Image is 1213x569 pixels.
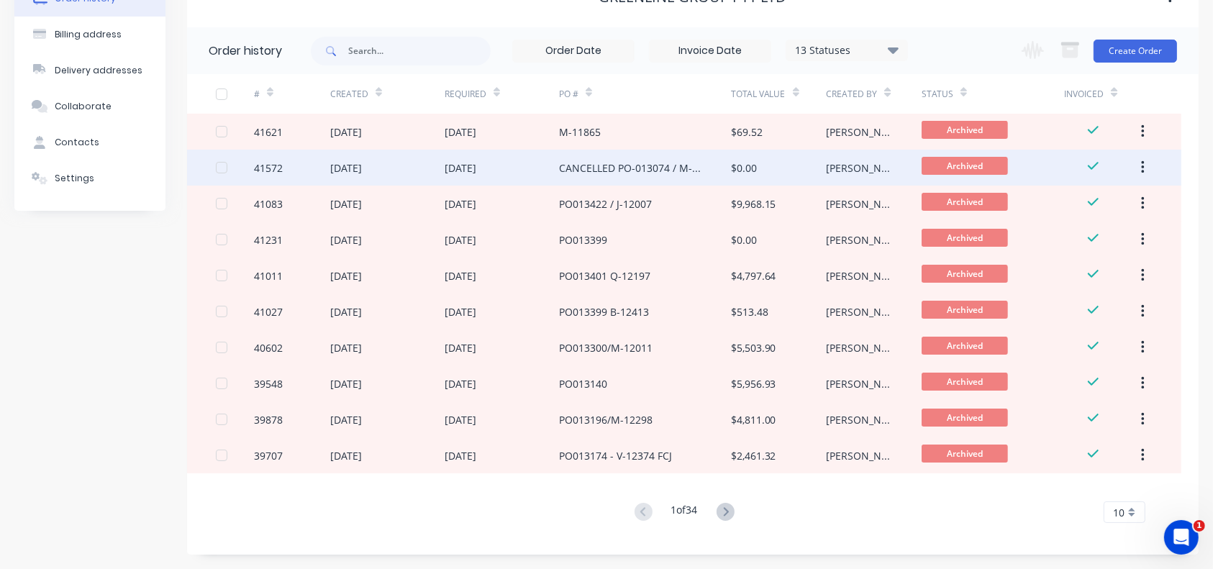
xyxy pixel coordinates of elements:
[559,412,653,427] div: PO013196/M-12298
[731,340,776,355] div: $5,503.90
[731,376,776,391] div: $5,956.93
[254,448,283,463] div: 39707
[922,74,1065,114] div: Status
[254,88,260,101] div: #
[445,232,476,247] div: [DATE]
[1064,88,1104,101] div: Invoiced
[922,265,1008,283] span: Archived
[445,160,476,176] div: [DATE]
[559,376,607,391] div: PO013140
[1194,520,1205,532] span: 1
[330,124,362,140] div: [DATE]
[731,196,776,211] div: $9,968.15
[330,376,362,391] div: [DATE]
[826,74,922,114] div: Created By
[445,304,476,319] div: [DATE]
[209,42,282,60] div: Order history
[254,376,283,391] div: 39548
[254,268,283,283] div: 41011
[55,100,112,113] div: Collaborate
[731,412,776,427] div: $4,811.00
[826,412,893,427] div: [PERSON_NAME]
[826,232,893,247] div: [PERSON_NAME]
[330,232,362,247] div: [DATE]
[254,232,283,247] div: 41231
[731,268,776,283] div: $4,797.64
[445,268,476,283] div: [DATE]
[922,301,1008,319] span: Archived
[826,268,893,283] div: [PERSON_NAME]
[445,448,476,463] div: [DATE]
[559,74,731,114] div: PO #
[650,40,771,62] input: Invoice Date
[14,124,165,160] button: Contacts
[14,88,165,124] button: Collaborate
[1164,520,1199,555] iframe: Intercom live chat
[559,232,607,247] div: PO013399
[559,196,652,211] div: PO013422 / J-12007
[671,502,698,523] div: 1 of 34
[445,412,476,427] div: [DATE]
[55,172,94,185] div: Settings
[559,304,649,319] div: PO013399 B-12413
[254,304,283,319] div: 41027
[445,376,476,391] div: [DATE]
[55,64,142,77] div: Delivery addresses
[254,160,283,176] div: 41572
[922,88,953,101] div: Status
[330,412,362,427] div: [DATE]
[1113,505,1125,520] span: 10
[254,74,330,114] div: #
[826,88,877,101] div: Created By
[330,196,362,211] div: [DATE]
[786,42,907,58] div: 13 Statuses
[731,448,776,463] div: $2,461.32
[731,74,827,114] div: Total Value
[14,160,165,196] button: Settings
[922,373,1008,391] span: Archived
[445,196,476,211] div: [DATE]
[826,448,893,463] div: [PERSON_NAME]
[254,340,283,355] div: 40602
[559,160,702,176] div: CANCELLED PO-013074 / M-11865
[922,445,1008,463] span: Archived
[559,268,650,283] div: PO013401 Q-12197
[55,136,99,149] div: Contacts
[826,340,893,355] div: [PERSON_NAME]
[826,304,893,319] div: [PERSON_NAME]
[731,160,757,176] div: $0.00
[731,124,763,140] div: $69.52
[922,337,1008,355] span: Archived
[348,37,491,65] input: Search...
[922,157,1008,175] span: Archived
[55,28,122,41] div: Billing address
[254,196,283,211] div: 41083
[330,160,362,176] div: [DATE]
[922,229,1008,247] span: Archived
[559,340,653,355] div: PO013300/M-12011
[330,88,368,101] div: Created
[513,40,634,62] input: Order Date
[330,74,445,114] div: Created
[330,340,362,355] div: [DATE]
[330,304,362,319] div: [DATE]
[922,121,1008,139] span: Archived
[445,88,486,101] div: Required
[826,124,893,140] div: [PERSON_NAME]
[731,232,757,247] div: $0.00
[731,88,786,101] div: Total Value
[330,268,362,283] div: [DATE]
[826,160,893,176] div: [PERSON_NAME]
[445,124,476,140] div: [DATE]
[1094,40,1177,63] button: Create Order
[826,196,893,211] div: [PERSON_NAME]
[559,448,672,463] div: PO013174 - V-12374 FCJ
[559,88,578,101] div: PO #
[14,53,165,88] button: Delivery addresses
[922,193,1008,211] span: Archived
[731,304,768,319] div: $513.48
[14,17,165,53] button: Billing address
[254,412,283,427] div: 39878
[254,124,283,140] div: 41621
[922,409,1008,427] span: Archived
